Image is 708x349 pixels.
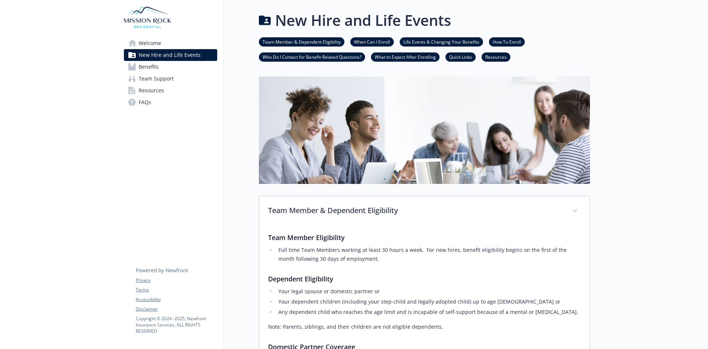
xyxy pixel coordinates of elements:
a: Who Do I Contact for Benefit-Related Questions? [259,53,365,60]
a: Privacy [136,277,217,284]
a: Resources [482,53,510,60]
li: Any dependent child who reaches the age limit and is incapable of self-support because of a menta... [276,308,581,317]
a: Resources [124,85,217,96]
li: Your legal spouse or domestic partner or [276,287,581,296]
a: Accessibility [136,296,217,303]
p: Copyright © 2024 - 2025 , Newfront Insurance Services, ALL RIGHTS RESERVED [136,315,217,334]
span: Welcome [139,37,161,49]
a: Team Support [124,73,217,85]
a: Welcome [124,37,217,49]
span: Team Support [139,73,174,85]
a: New Hire and Life Events [124,49,217,61]
div: Team Member & Dependent Eligibility [259,196,590,226]
a: When Can I Enroll [350,38,394,45]
h3: Dependent Eligibility [268,274,581,284]
a: Terms [136,287,217,293]
p: Note: Parents, siblings, and their children are not eligible dependents. [268,322,581,331]
li: Full time Team Members working at least 30 hours a week. For new hires, benefit eligibility begin... [276,246,581,263]
a: FAQs [124,96,217,108]
span: Benefits [139,61,159,73]
a: How To Enroll [489,38,525,45]
a: Quick Links [445,53,476,60]
h1: New Hire and Life Events [275,9,451,31]
a: Team Member & Dependent Eligibility [259,38,344,45]
li: Your dependent children (including your step-child and legally adopted child) up to age [DEMOGRAP... [276,297,581,306]
a: Disclaimer [136,306,217,312]
a: Benefits [124,61,217,73]
a: Life Events & Changing Your Benefits [400,38,483,45]
img: new hire page banner [259,76,590,184]
a: What to Expect After Enrolling [371,53,440,60]
span: New Hire and Life Events [139,49,201,61]
p: Team Member & Dependent Eligibility [268,205,563,216]
h3: Team Member Eligibility [268,232,581,243]
span: Resources [139,85,164,96]
span: FAQs [139,96,151,108]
